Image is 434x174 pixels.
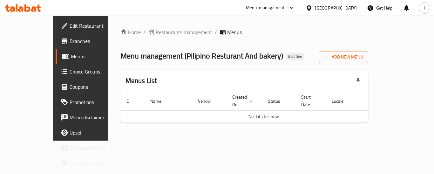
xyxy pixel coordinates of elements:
[56,18,125,33] a: Edit Restaurant
[56,49,125,64] a: Menus
[70,159,120,167] span: Grocery Checklist
[125,76,157,86] h2: Menus List
[120,49,283,63] span: Menu management ( Pilipino Resturant And bakery )
[156,28,212,36] span: Restaurants management
[56,125,125,140] a: Upsell
[56,140,125,156] a: Coverage Report
[286,53,305,60] div: Inactive
[248,112,279,121] span: No data to show
[120,91,407,123] table: enhanced table
[324,53,363,61] span: Add New Menu
[70,144,120,152] span: Coverage Report
[70,114,120,121] span: Menu disclaimer
[232,93,255,108] span: Created On
[301,93,319,108] span: Start Date
[125,97,138,105] span: ID
[246,4,285,12] div: Menu-management
[70,129,120,136] span: Upsell
[70,98,120,106] span: Promotions
[70,83,120,91] span: Coupons
[56,64,125,79] a: Choice Groups
[148,28,212,36] a: Restaurants management
[56,33,125,49] a: Branches
[286,54,305,59] span: Inactive
[359,91,407,111] th: Actions
[227,28,242,36] span: Menus
[120,28,141,36] a: Home
[215,28,217,36] li: /
[120,28,369,36] nav: breadcrumb
[70,37,120,45] span: Branches
[56,110,125,125] a: Menu disclaimer
[268,97,288,105] span: Status
[315,4,357,11] div: [GEOGRAPHIC_DATA]
[70,68,120,75] span: Choice Groups
[56,94,125,110] a: Promotions
[198,97,220,105] span: Vendor
[143,28,146,36] li: /
[150,97,170,105] span: Name
[56,156,125,171] a: Grocery Checklist
[424,4,425,11] span: I
[350,73,366,88] div: Export file
[332,97,352,105] span: Locale
[71,52,120,60] span: Menus
[70,22,120,30] span: Edit Restaurant
[56,79,125,94] a: Coupons
[319,51,368,63] button: Add New Menu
